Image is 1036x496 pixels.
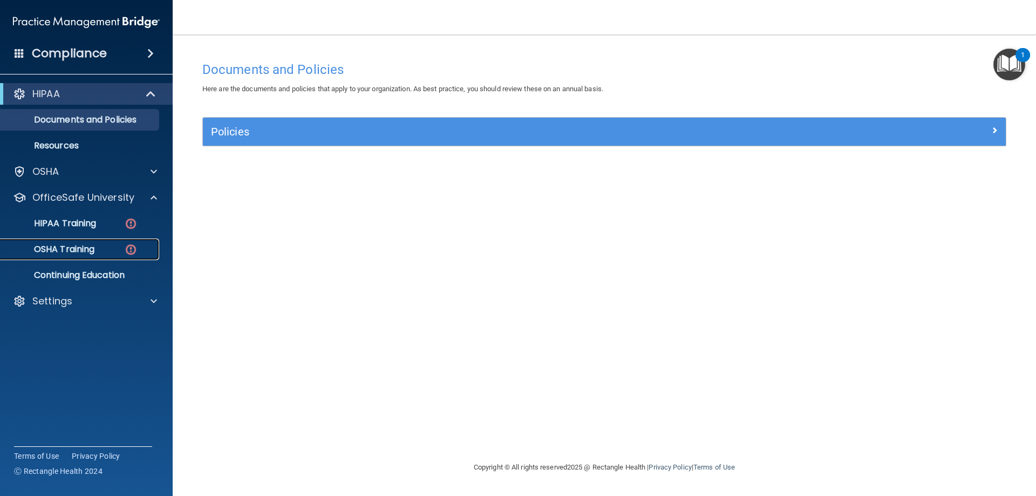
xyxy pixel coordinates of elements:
[72,451,120,461] a: Privacy Policy
[211,126,797,138] h5: Policies
[211,123,998,140] a: Policies
[202,85,603,93] span: Here are the documents and policies that apply to your organization. As best practice, you should...
[32,191,134,204] p: OfficeSafe University
[693,463,735,471] a: Terms of Use
[13,191,157,204] a: OfficeSafe University
[14,451,59,461] a: Terms of Use
[124,217,138,230] img: danger-circle.6113f641.png
[849,419,1023,463] iframe: Drift Widget Chat Controller
[32,87,60,100] p: HIPAA
[7,140,154,151] p: Resources
[13,11,160,33] img: PMB logo
[202,63,1006,77] h4: Documents and Policies
[14,466,103,477] span: Ⓒ Rectangle Health 2024
[649,463,691,471] a: Privacy Policy
[32,46,107,61] h4: Compliance
[993,49,1025,80] button: Open Resource Center, 1 new notification
[124,243,138,256] img: danger-circle.6113f641.png
[13,87,156,100] a: HIPAA
[32,165,59,178] p: OSHA
[13,295,157,308] a: Settings
[13,165,157,178] a: OSHA
[32,295,72,308] p: Settings
[7,114,154,125] p: Documents and Policies
[407,450,801,485] div: Copyright © All rights reserved 2025 @ Rectangle Health | |
[7,244,94,255] p: OSHA Training
[1021,55,1025,69] div: 1
[7,218,96,229] p: HIPAA Training
[7,270,154,281] p: Continuing Education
